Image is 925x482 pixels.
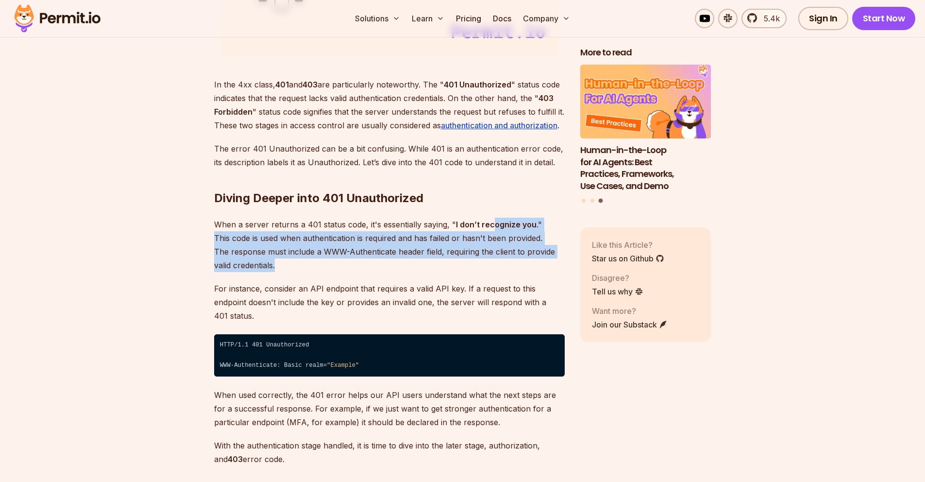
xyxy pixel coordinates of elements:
a: Join our Substack [592,318,668,330]
strong: 401 Unauthorized [444,80,511,89]
span: "Example" [327,362,359,369]
img: Human-in-the-Loop for AI Agents: Best Practices, Frameworks, Use Cases, and Demo [580,65,711,138]
p: When a server returns a 401 status code, it's essentially saying, " ." This code is used when aut... [214,218,565,272]
a: Start Now [852,7,916,30]
button: Go to slide 2 [590,198,594,202]
a: Pricing [452,9,485,28]
p: When used correctly, the 401 error helps our API users understand what the next steps are for a s... [214,388,565,429]
strong: I don’t recognize you [456,220,537,229]
p: Disagree? [592,272,643,283]
a: Star us on Github [592,252,664,264]
a: Human-in-the-Loop for AI Agents: Best Practices, Frameworks, Use Cases, and DemoHuman-in-the-Loop... [580,65,711,192]
button: Go to slide 1 [582,198,586,202]
p: For instance, consider an API endpoint that requires a valid API key. If a request to this endpoi... [214,282,565,323]
a: Sign In [798,7,848,30]
h3: Human-in-the-Loop for AI Agents: Best Practices, Frameworks, Use Cases, and Demo [580,144,711,192]
button: Learn [408,9,448,28]
p: In the 4xx class, and are particularly noteworthy. The " " status code indicates that the request... [214,78,565,132]
p: With the authentication stage handled, it is time to dive into the later stage, authorization, an... [214,439,565,466]
a: authentication and authorization [441,120,557,130]
strong: 403 [228,454,243,464]
img: Permit logo [10,2,105,35]
li: 3 of 3 [580,65,711,192]
span: 5.4k [758,13,780,24]
strong: 401 [275,80,289,89]
button: Go to slide 3 [599,198,603,203]
h2: More to read [580,47,711,59]
a: Tell us why [592,285,643,297]
p: The error 401 Unauthorized can be a bit confusing. While 401 is an authentication error code, its... [214,142,565,169]
code: HTTP/1.1 401 Unauthorized ⁠ WWW-Authenticate: Basic realm= [214,334,565,377]
div: Posts [580,65,711,204]
p: Like this Article? [592,239,664,250]
strong: 403 Forbidden [214,93,554,117]
p: Want more? [592,305,668,316]
strong: 403 [303,80,318,89]
h2: Diving Deeper into 401 Unauthorized [214,152,565,206]
button: Solutions [351,9,404,28]
a: Docs [489,9,515,28]
button: Company [519,9,574,28]
a: 5.4k [741,9,787,28]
